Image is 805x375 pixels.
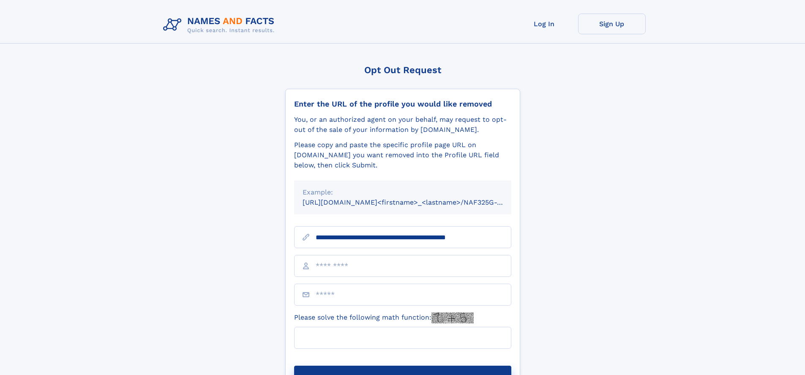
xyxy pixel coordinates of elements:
img: Logo Names and Facts [160,14,281,36]
div: Please copy and paste the specific profile page URL on [DOMAIN_NAME] you want removed into the Pr... [294,140,511,170]
a: Sign Up [578,14,646,34]
div: Example: [303,187,503,197]
a: Log In [510,14,578,34]
div: Opt Out Request [285,65,520,75]
div: You, or an authorized agent on your behalf, may request to opt-out of the sale of your informatio... [294,115,511,135]
label: Please solve the following math function: [294,312,474,323]
div: Enter the URL of the profile you would like removed [294,99,511,109]
small: [URL][DOMAIN_NAME]<firstname>_<lastname>/NAF325G-xxxxxxxx [303,198,527,206]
